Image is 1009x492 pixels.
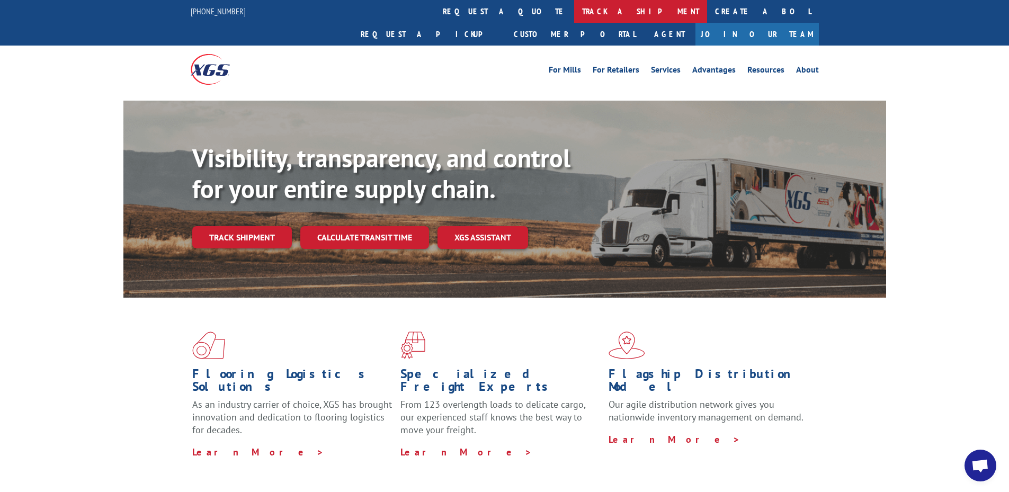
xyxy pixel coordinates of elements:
[400,332,425,359] img: xgs-icon-focused-on-flooring-red
[651,66,681,77] a: Services
[549,66,581,77] a: For Mills
[644,23,695,46] a: Agent
[192,226,292,248] a: Track shipment
[609,332,645,359] img: xgs-icon-flagship-distribution-model-red
[747,66,784,77] a: Resources
[300,226,429,249] a: Calculate transit time
[191,6,246,16] a: [PHONE_NUMBER]
[192,141,570,205] b: Visibility, transparency, and control for your entire supply chain.
[609,398,803,423] span: Our agile distribution network gives you nationwide inventory management on demand.
[609,433,740,445] a: Learn More >
[192,446,324,458] a: Learn More >
[400,368,601,398] h1: Specialized Freight Experts
[796,66,819,77] a: About
[506,23,644,46] a: Customer Portal
[400,446,532,458] a: Learn More >
[965,450,996,481] a: Open chat
[692,66,736,77] a: Advantages
[609,368,809,398] h1: Flagship Distribution Model
[353,23,506,46] a: Request a pickup
[192,398,392,436] span: As an industry carrier of choice, XGS has brought innovation and dedication to flooring logistics...
[695,23,819,46] a: Join Our Team
[437,226,528,249] a: XGS ASSISTANT
[400,398,601,445] p: From 123 overlength loads to delicate cargo, our experienced staff knows the best way to move you...
[192,332,225,359] img: xgs-icon-total-supply-chain-intelligence-red
[593,66,639,77] a: For Retailers
[192,368,392,398] h1: Flooring Logistics Solutions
